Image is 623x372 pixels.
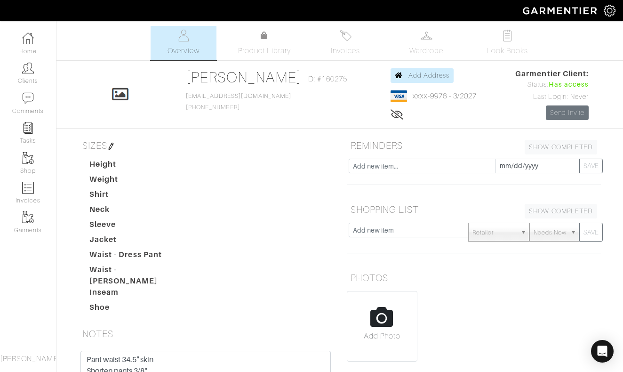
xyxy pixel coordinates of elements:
[347,136,601,155] h5: REMINDERS
[525,204,597,218] a: SHOW COMPLETED
[82,204,190,219] dt: Neck
[82,234,190,249] dt: Jacket
[306,73,347,85] span: ID: #160275
[82,264,190,287] dt: Waist - [PERSON_NAME]
[151,26,216,60] a: Overview
[393,26,459,60] a: Wardrobe
[22,211,34,223] img: garments-icon-b7da505a4dc4fd61783c78ac3ca0ef83fa9d6f193b1c9dc38574b1d14d53ca28.png
[82,287,190,302] dt: Inseam
[549,80,589,90] span: Has access
[525,140,597,154] a: SHOW COMPLETED
[22,62,34,74] img: clients-icon-6bae9207a08558b7cb47a8932f037763ab4055f8c8b6bfacd5dc20c3e0201464.png
[604,5,615,16] img: gear-icon-white-bd11855cb880d31180b6d7d6211b90ccbf57a29d726f0c71d8c61bd08dd39cc2.png
[82,174,190,189] dt: Weight
[518,2,604,19] img: garmentier-logo-header-white-b43fb05a5012e4ada735d5af1a66efaba907eab6374d6393d1fbf88cb4ef424d.png
[408,72,450,79] span: Add Address
[349,159,495,173] input: Add new item...
[178,30,190,41] img: basicinfo-40fd8af6dae0f16599ec9e87c0ef1c0a1fdea2edbe929e3d69a839185d80c458.svg
[312,26,378,60] a: Invoices
[472,223,517,242] span: Retailer
[232,30,297,57] a: Product Library
[238,45,291,57] span: Product Library
[409,45,443,57] span: Wardrobe
[515,68,589,80] span: Garmentier Client:
[186,93,291,99] a: [EMAIL_ADDRESS][DOMAIN_NAME]
[82,219,190,234] dt: Sleeve
[82,159,190,174] dt: Height
[579,159,603,173] button: SAVE
[515,92,589,102] div: Last Login: Never
[347,200,601,219] h5: SHOPPING LIST
[79,136,333,155] h5: SIZES
[22,92,34,104] img: comment-icon-a0a6a9ef722e966f86d9cbdc48e553b5cf19dbc54f86b18d962a5391bc8f6eb6.png
[413,92,477,100] a: xxxx-9976 - 3/2027
[474,26,540,60] a: Look Books
[487,45,528,57] span: Look Books
[186,69,302,86] a: [PERSON_NAME]
[186,93,291,111] span: [PHONE_NUMBER]
[349,223,469,237] input: Add new item
[391,68,454,83] a: Add Address
[107,143,115,150] img: pen-cf24a1663064a2ec1b9c1bd2387e9de7a2fa800b781884d57f21acf72779bad2.png
[22,122,34,134] img: reminder-icon-8004d30b9f0a5d33ae49ab947aed9ed385cf756f9e5892f1edd6e32f2345188e.png
[82,302,190,317] dt: Shoe
[22,182,34,194] img: orders-icon-0abe47150d42831381b5fb84f609e132dff9fe21cb692f30cb5eec754e2cba89.png
[534,223,567,242] span: Needs Now
[79,324,333,343] h5: NOTES
[502,30,513,41] img: todo-9ac3debb85659649dc8f770b8b6100bb5dab4b48dedcbae339e5042a72dfd3cc.svg
[340,30,351,41] img: orders-27d20c2124de7fd6de4e0e44c1d41de31381a507db9b33961299e4e07d508b8c.svg
[591,340,614,363] div: Open Intercom Messenger
[546,105,589,120] a: Send Invite
[331,45,359,57] span: Invoices
[579,223,603,242] button: SAVE
[22,152,34,164] img: garments-icon-b7da505a4dc4fd61783c78ac3ca0ef83fa9d6f193b1c9dc38574b1d14d53ca28.png
[347,268,601,287] h5: PHOTOS
[515,80,589,90] div: Status:
[22,32,34,44] img: dashboard-icon-dbcd8f5a0b271acd01030246c82b418ddd0df26cd7fceb0bd07c9910d44c42f6.png
[82,189,190,204] dt: Shirt
[168,45,199,57] span: Overview
[82,249,190,264] dt: Waist - Dress Pant
[391,90,407,102] img: visa-934b35602734be37eb7d5d7e5dbcd2044c359bf20a24dc3361ca3fa54326a8a7.png
[421,30,432,41] img: wardrobe-487a4870c1b7c33e795ec22d11cfc2ed9d08956e64fb3008fe2437562e282088.svg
